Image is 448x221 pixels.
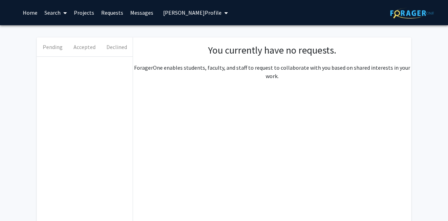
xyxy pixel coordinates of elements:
a: Search [41,0,70,25]
a: Requests [98,0,127,25]
a: Projects [70,0,98,25]
button: Declined [101,37,133,56]
a: Home [19,0,41,25]
button: Accepted [69,37,100,56]
img: ForagerOne Logo [390,8,434,19]
span: [PERSON_NAME] Profile [163,9,222,16]
button: Pending [37,37,69,56]
p: ForagerOne enables students, faculty, and staff to request to collaborate with you based on share... [133,63,411,80]
a: Messages [127,0,157,25]
h1: You currently have no requests. [140,44,404,56]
